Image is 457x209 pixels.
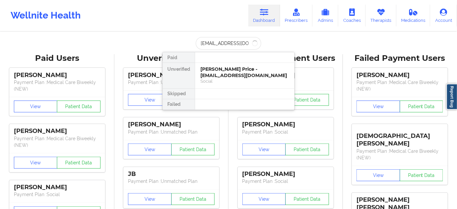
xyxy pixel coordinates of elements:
[171,144,215,155] button: Patient Data
[248,5,280,26] a: Dashboard
[128,129,215,135] p: Payment Plan : Unmatched Plan
[14,101,58,112] button: View
[396,5,431,26] a: Medications
[163,63,195,89] div: Unverified
[128,79,215,86] p: Payment Plan : Unmatched Plan
[14,127,101,135] div: [PERSON_NAME]
[14,79,101,92] p: Payment Plan : Medical Care Biweekly (NEW)
[128,94,172,106] button: View
[400,101,443,112] button: Patient Data
[57,101,101,112] button: Patient Data
[356,169,400,181] button: View
[356,101,400,112] button: View
[128,193,172,205] button: View
[312,5,338,26] a: Admins
[128,71,215,79] div: [PERSON_NAME]
[128,121,215,128] div: [PERSON_NAME]
[200,66,289,78] div: [PERSON_NAME] Price - [EMAIL_ADDRESS][DOMAIN_NAME]
[14,135,101,148] p: Payment Plan : Medical Care Biweekly (NEW)
[356,71,443,79] div: [PERSON_NAME]
[242,121,329,128] div: [PERSON_NAME]
[242,193,286,205] button: View
[366,5,396,26] a: Therapists
[14,71,101,79] div: [PERSON_NAME]
[242,178,329,185] p: Payment Plan : Social
[356,127,443,147] div: [DEMOGRAPHIC_DATA][PERSON_NAME]
[446,84,457,110] a: Report Bug
[400,169,443,181] button: Patient Data
[242,144,286,155] button: View
[119,53,224,63] div: Unverified Users
[285,94,329,106] button: Patient Data
[348,53,453,63] div: Failed Payment Users
[128,170,215,178] div: JB
[57,157,101,169] button: Patient Data
[163,89,195,99] div: Skipped
[200,78,289,84] div: Social
[128,144,172,155] button: View
[285,193,329,205] button: Patient Data
[356,148,443,161] p: Payment Plan : Medical Care Biweekly (NEW)
[171,193,215,205] button: Patient Data
[14,157,58,169] button: View
[356,79,443,92] p: Payment Plan : Medical Care Biweekly (NEW)
[280,5,313,26] a: Prescribers
[338,5,366,26] a: Coaches
[14,191,101,198] p: Payment Plan : Social
[285,144,329,155] button: Patient Data
[163,99,195,110] div: Failed
[430,5,457,26] a: Account
[242,170,329,178] div: [PERSON_NAME]
[5,53,110,63] div: Paid Users
[14,184,101,191] div: [PERSON_NAME]
[128,178,215,185] p: Payment Plan : Unmatched Plan
[163,52,195,63] div: Paid
[242,129,329,135] p: Payment Plan : Social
